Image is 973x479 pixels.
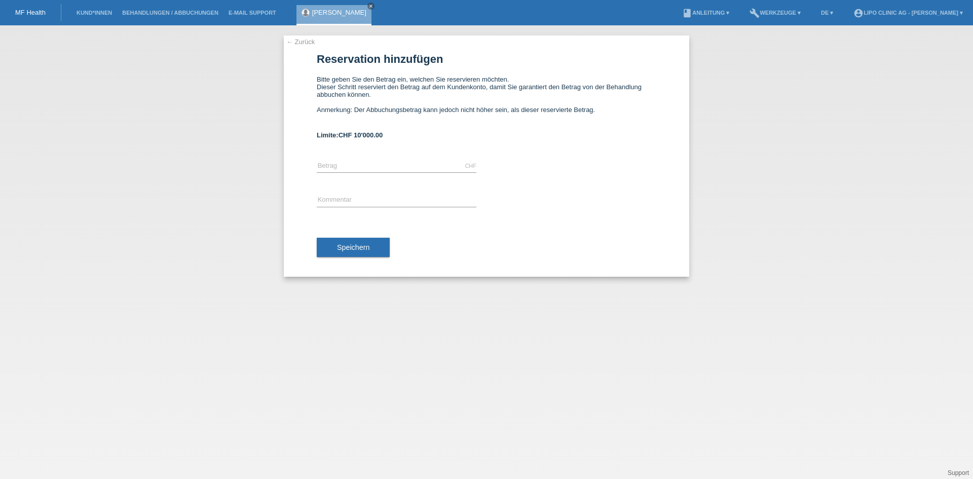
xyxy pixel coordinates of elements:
[337,243,369,251] span: Speichern
[15,9,46,16] a: MF Health
[750,8,760,18] i: build
[317,76,656,121] div: Bitte geben Sie den Betrag ein, welchen Sie reservieren möchten. Dieser Schritt reserviert den Be...
[816,10,838,16] a: DE ▾
[682,8,692,18] i: book
[312,9,366,16] a: [PERSON_NAME]
[317,131,383,139] b: Limite:
[368,4,373,9] i: close
[677,10,734,16] a: bookAnleitung ▾
[317,238,390,257] button: Speichern
[465,163,476,169] div: CHF
[71,10,117,16] a: Kund*innen
[117,10,223,16] a: Behandlungen / Abbuchungen
[223,10,281,16] a: E-Mail Support
[286,38,315,46] a: ← Zurück
[367,3,375,10] a: close
[317,53,656,65] h1: Reservation hinzufügen
[339,131,383,139] span: CHF 10'000.00
[853,8,864,18] i: account_circle
[848,10,968,16] a: account_circleLIPO CLINIC AG - [PERSON_NAME] ▾
[948,469,969,476] a: Support
[744,10,806,16] a: buildWerkzeuge ▾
